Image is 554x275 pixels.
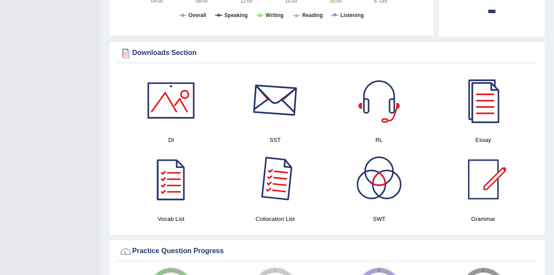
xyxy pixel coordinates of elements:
div: Practice Question Progress [119,245,535,258]
h4: Grammar [436,214,531,223]
h4: Essay [436,135,531,144]
tspan: Writing [266,12,284,18]
h4: SWT [332,214,427,223]
tspan: Overall [188,12,206,18]
tspan: Listening [341,12,364,18]
h4: Vocab List [123,214,219,223]
h4: SST [228,135,323,144]
h4: RL [332,135,427,144]
tspan: Speaking [224,12,247,18]
h4: DI [123,135,219,144]
h4: Collocation List [228,214,323,223]
div: Downloads Section [119,47,535,60]
tspan: Reading [302,12,323,18]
